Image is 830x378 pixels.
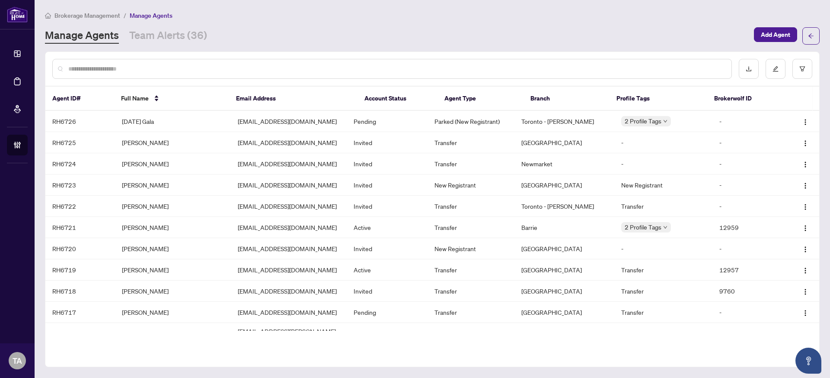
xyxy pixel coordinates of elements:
[808,33,814,39] span: arrow-left
[802,310,809,317] img: Logo
[514,259,614,281] td: [GEOGRAPHIC_DATA]
[121,94,149,103] span: Full Name
[802,204,809,210] img: Logo
[231,153,347,174] td: [EMAIL_ADDRESS][DOMAIN_NAME]
[766,59,785,79] button: edit
[712,259,782,281] td: 12957
[231,196,347,217] td: [EMAIL_ADDRESS][DOMAIN_NAME]
[13,355,22,367] span: TA
[799,66,805,72] span: filter
[707,87,776,111] th: Brokerwolf ID
[802,246,809,253] img: Logo
[802,267,809,274] img: Logo
[428,196,514,217] td: Transfer
[347,153,428,174] td: Invited
[514,302,614,323] td: [GEOGRAPHIC_DATA]
[712,196,782,217] td: -
[798,242,812,255] button: Logo
[428,281,514,302] td: Transfer
[115,153,231,174] td: [PERSON_NAME]
[625,222,661,232] span: 2 Profile Tags
[625,116,661,126] span: 2 Profile Tags
[514,174,614,196] td: [GEOGRAPHIC_DATA]
[795,348,821,374] button: Open asap
[428,174,514,196] td: New Registrant
[514,132,614,153] td: [GEOGRAPHIC_DATA]
[115,196,231,217] td: [PERSON_NAME]
[45,259,115,281] td: RH6719
[663,119,667,123] span: down
[114,87,229,111] th: Full Name
[45,153,115,174] td: RH6724
[712,174,782,196] td: -
[614,302,713,323] td: Transfer
[231,217,347,238] td: [EMAIL_ADDRESS][DOMAIN_NAME]
[798,329,812,343] button: Logo
[45,281,115,302] td: RH6718
[614,196,713,217] td: Transfer
[792,59,812,79] button: filter
[428,238,514,259] td: New Registrant
[358,87,438,111] th: Account Status
[663,225,667,229] span: down
[761,28,790,42] span: Add Agent
[45,132,115,153] td: RH6725
[614,238,713,259] td: -
[802,140,809,147] img: Logo
[712,302,782,323] td: -
[347,196,428,217] td: Invited
[231,281,347,302] td: [EMAIL_ADDRESS][DOMAIN_NAME]
[115,302,231,323] td: [PERSON_NAME]
[746,66,752,72] span: download
[514,111,614,132] td: Toronto - [PERSON_NAME]
[115,259,231,281] td: [PERSON_NAME]
[798,284,812,298] button: Logo
[798,157,812,171] button: Logo
[231,132,347,153] td: [EMAIL_ADDRESS][DOMAIN_NAME]
[115,281,231,302] td: [PERSON_NAME]
[614,174,713,196] td: New Registrant
[347,238,428,259] td: Invited
[231,174,347,196] td: [EMAIL_ADDRESS][DOMAIN_NAME]
[798,263,812,277] button: Logo
[802,225,809,232] img: Logo
[514,323,614,349] td: Toronto - [PERSON_NAME]
[347,132,428,153] td: Invited
[45,28,119,44] a: Manage Agents
[798,305,812,319] button: Logo
[798,199,812,213] button: Logo
[347,259,428,281] td: Active
[514,153,614,174] td: Newmarket
[45,217,115,238] td: RH6721
[45,13,51,19] span: home
[347,111,428,132] td: Pending
[773,66,779,72] span: edit
[129,28,207,44] a: Team Alerts (36)
[115,323,231,349] td: [PERSON_NAME]
[231,302,347,323] td: [EMAIL_ADDRESS][DOMAIN_NAME]
[45,111,115,132] td: RH6726
[7,6,28,23] img: logo
[712,281,782,302] td: 9760
[45,238,115,259] td: RH6720
[428,132,514,153] td: Transfer
[115,111,231,132] td: [DATE] Gala
[428,302,514,323] td: Transfer
[712,132,782,153] td: -
[610,87,707,111] th: Profile Tags
[428,111,514,132] td: Parked (New Registrant)
[428,323,514,349] td: New Registrant
[712,111,782,132] td: -
[614,259,713,281] td: Transfer
[437,87,524,111] th: Agent Type
[802,182,809,189] img: Logo
[798,178,812,192] button: Logo
[514,217,614,238] td: Barrie
[514,196,614,217] td: Toronto - [PERSON_NAME]
[347,323,428,349] td: Invited
[45,323,115,349] td: RH6716
[614,132,713,153] td: -
[54,12,120,19] span: Brokerage Management
[428,259,514,281] td: Transfer
[802,288,809,295] img: Logo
